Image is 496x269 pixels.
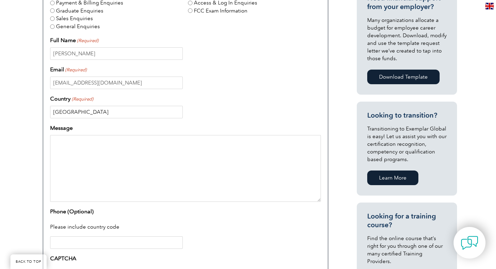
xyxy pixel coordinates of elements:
[56,23,100,31] label: General Enquiries
[367,235,447,265] p: Find the online course that’s right for you through one of our many certified Training Providers.
[367,125,447,163] p: Transitioning to Exemplar Global is easy! Let us assist you with our certification recognition, c...
[194,7,247,15] label: FCC Exam Information
[50,219,321,237] div: Please include country code
[10,254,47,269] a: BACK TO TOP
[50,124,73,132] label: Message
[56,7,103,15] label: Graduate Enquiries
[76,37,99,44] span: (Required)
[50,254,76,263] label: CAPTCHA
[367,111,447,120] h3: Looking to transition?
[71,96,93,103] span: (Required)
[50,207,94,216] label: Phone (Optional)
[50,95,93,103] label: Country
[461,234,478,252] img: contact-chat.png
[367,212,447,229] h3: Looking for a training course?
[50,36,99,45] label: Full Name
[50,65,87,74] label: Email
[56,15,93,23] label: Sales Enquiries
[367,16,447,62] p: Many organizations allocate a budget for employee career development. Download, modify and use th...
[64,66,87,73] span: (Required)
[485,3,494,9] img: en
[367,70,440,84] a: Download Template
[367,171,418,185] a: Learn More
